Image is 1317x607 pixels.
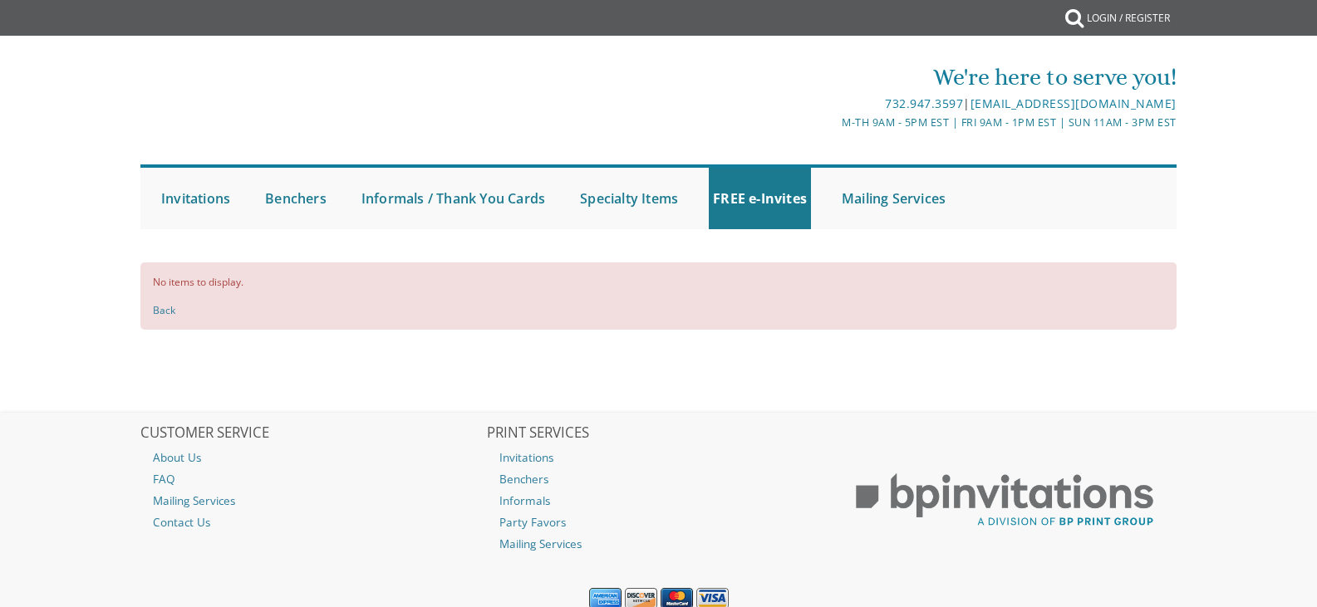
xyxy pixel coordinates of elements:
[140,468,484,490] a: FAQ
[140,512,484,533] a: Contact Us
[487,490,831,512] a: Informals
[487,468,831,490] a: Benchers
[487,114,1177,131] div: M-Th 9am - 5pm EST | Fri 9am - 1pm EST | Sun 11am - 3pm EST
[838,168,950,229] a: Mailing Services
[885,95,963,111] a: 732.947.3597
[487,533,831,555] a: Mailing Services
[709,168,811,229] a: FREE e-Invites
[487,512,831,533] a: Party Favors
[153,303,175,317] a: Back
[487,61,1177,94] div: We're here to serve you!
[157,168,234,229] a: Invitations
[140,490,484,512] a: Mailing Services
[140,262,1177,330] div: No items to display.
[487,447,831,468] a: Invitations
[357,168,549,229] a: Informals / Thank You Cards
[833,458,1177,541] img: BP Print Group
[261,168,331,229] a: Benchers
[487,425,831,442] h2: PRINT SERVICES
[576,168,682,229] a: Specialty Items
[140,447,484,468] a: About Us
[971,95,1177,111] a: [EMAIL_ADDRESS][DOMAIN_NAME]
[140,425,484,442] h2: CUSTOMER SERVICE
[487,94,1177,114] div: |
